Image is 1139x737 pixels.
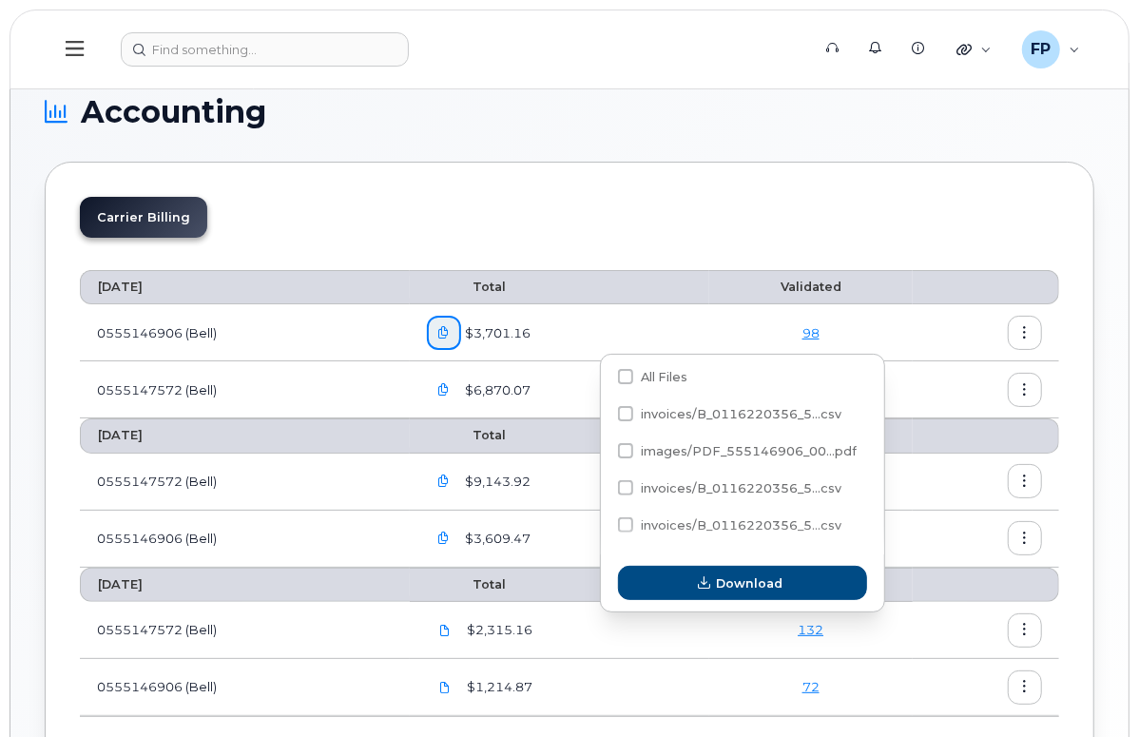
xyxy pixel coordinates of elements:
[121,32,409,67] input: Find something...
[641,370,687,384] span: All Files
[80,361,410,418] td: 0555147572 (Bell)
[618,447,857,461] span: images/PDF_555146906_007_0000000000.pdf
[618,521,841,535] span: invoices/B_0116220356_555146906_20082025_MOB.csv
[618,410,841,424] span: invoices/B_0116220356_555146906_20082025_DTL.csv
[641,444,857,458] span: images/PDF_555146906_00...pdf
[641,407,841,421] span: invoices/B_0116220356_5...csv
[81,98,266,126] span: Accounting
[618,566,867,600] button: Download
[461,530,531,548] span: $3,609.47
[80,568,410,602] th: [DATE]
[80,602,410,659] td: 0555147572 (Bell)
[802,679,820,694] a: 72
[641,518,841,533] span: invoices/B_0116220356_5...csv
[943,30,1005,68] div: Quicklinks
[80,270,410,304] th: [DATE]
[709,270,913,304] th: Validated
[427,613,463,647] a: PDF_555147572_005_0000000000.pdf
[461,473,531,491] span: $9,143.92
[717,574,783,592] span: Download
[463,678,532,696] span: $1,214.87
[1009,30,1093,68] div: Farahani, Parnian (DNRED/MRNDE-DAAF/MAAP)
[80,304,410,361] td: 0555146906 (Bell)
[80,659,410,716] td: 0555146906 (Bell)
[618,484,841,498] span: invoices/B_0116220356_555146906_20082025_ACC.csv
[80,454,410,511] td: 0555147572 (Bell)
[802,325,820,340] a: 98
[463,621,532,639] span: $2,315.16
[461,381,531,399] span: $6,870.07
[461,324,531,342] span: $3,701.16
[427,428,506,442] span: Total
[427,670,463,704] a: PDF_555146906_005_0000000000.pdf
[427,577,506,592] span: Total
[80,511,410,568] td: 0555146906 (Bell)
[80,418,410,453] th: [DATE]
[641,481,841,495] span: invoices/B_0116220356_5...csv
[427,280,506,294] span: Total
[798,622,823,637] a: 132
